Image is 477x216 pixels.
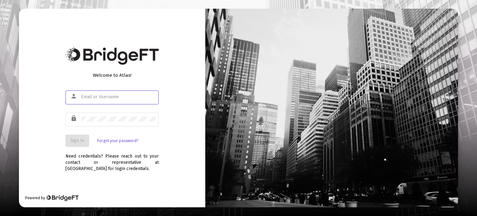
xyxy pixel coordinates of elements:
[70,115,78,122] mat-icon: lock
[66,72,159,78] div: Welcome to Atlas!
[25,195,78,201] div: Powered by
[97,138,138,144] a: Forgot your password?
[66,47,159,65] img: Bridge Financial Technology Logo
[46,195,78,201] img: Bridge Financial Technology Logo
[81,94,156,99] input: Email or Username
[66,147,159,172] div: Need credentials? Please reach out to your contact or representative at [GEOGRAPHIC_DATA] for log...
[66,135,89,147] button: Sign In
[70,93,78,100] mat-icon: person
[70,138,84,143] span: Sign In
